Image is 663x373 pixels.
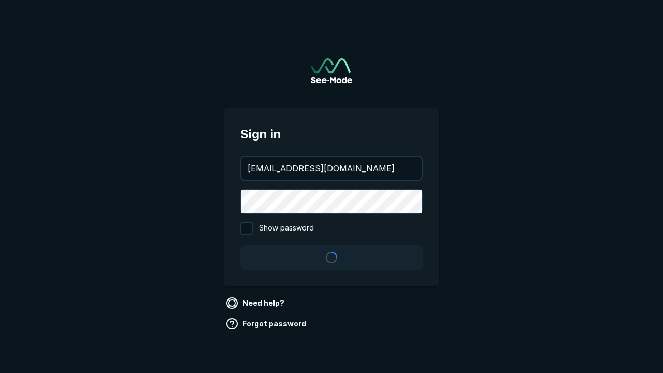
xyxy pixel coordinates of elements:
span: Sign in [240,125,423,144]
a: Forgot password [224,315,310,332]
img: See-Mode Logo [311,58,352,83]
input: your@email.com [241,157,422,180]
span: Show password [259,222,314,235]
a: Go to sign in [311,58,352,83]
a: Need help? [224,295,289,311]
